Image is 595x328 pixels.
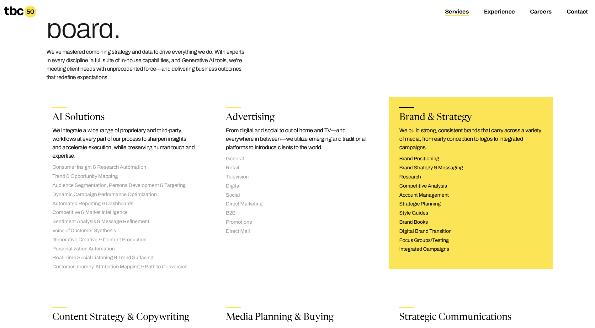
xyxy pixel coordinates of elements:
[445,8,469,16] a: Services
[52,191,196,198] li: Dynamic Campaign Performance Optimization
[52,209,196,216] li: Competitive & Market Intelligence
[399,201,543,207] li: Strategic Planning
[226,192,369,199] li: Social
[226,174,369,180] li: Television
[52,126,196,160] p: We integrate a wide range of proprietary and third-party workflows at every part of our process t...
[399,113,543,123] h2: Brand & Strategy
[52,164,196,171] li: Consumer Insight & Research Automation
[52,173,196,180] li: Trend & Opportunity Mapping
[399,313,543,322] h2: Strategic Communications
[226,313,369,322] h2: Media Planning & Buying
[226,201,369,207] li: Direct Marketing
[399,210,543,216] li: Style Guides
[484,8,515,16] a: Experience
[46,48,247,82] p: We’ve mastered combining strategy and data to drive everything we do. With experts in every disci...
[399,156,543,162] li: Brand Positioning
[399,126,543,152] p: We build strong, consistent brands that carry across a variety of media, from early conception to...
[226,183,369,189] li: Digital
[52,246,196,252] li: Personalization Automation
[52,218,196,225] li: Sentiment Analysis & Message Refinement
[399,228,543,235] li: Digital Brand Transition
[399,192,543,199] li: Account Management
[52,200,196,207] li: Automated Reporting & Dashboards
[399,174,543,180] li: Research
[399,219,543,226] li: Brand Books
[399,246,543,253] li: Integrated Campaigns
[52,182,196,189] li: Audience Segmentation, Persona Development & Targeting
[567,8,588,16] a: Contact
[52,313,196,322] h2: Content Strategy & Copywriting
[399,237,543,244] li: Focus Groups/Testing
[52,113,196,123] h2: AI Solutions
[399,183,543,189] li: Competitive Analysis
[226,219,369,226] li: Promotions
[226,156,369,162] li: General
[226,126,369,152] p: From digital and social to out of home and TV—and everywhere in between—we utilize emerging and t...
[399,165,543,171] li: Brand Strategy & Messaging
[226,165,369,171] li: Retail
[52,264,196,270] li: Customer Journey, Attribution Mapping & Path to Conversion
[52,237,196,243] li: Generative Creative & Content Production
[52,227,196,234] li: Voice of Customer Synthesis
[226,210,369,216] li: B2B
[52,254,196,261] li: Real-Time Social Listening & Trend Surfacing
[530,8,552,16] a: Careers
[226,113,369,123] h2: Advertising
[226,228,369,235] li: Direct Mail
